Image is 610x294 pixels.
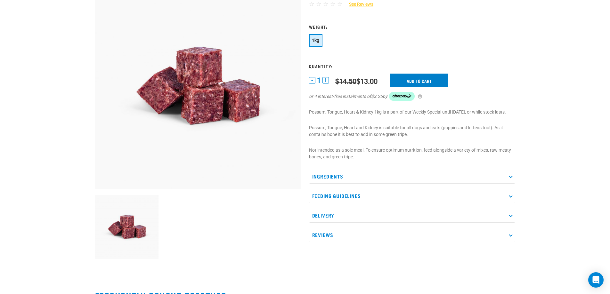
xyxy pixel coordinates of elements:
div: or 4 interest-free instalments of by [309,92,515,101]
p: Delivery [309,208,515,223]
img: Possum Tongue Heart Kidney 1682 [95,195,159,259]
p: Reviews [309,228,515,242]
p: Feeding Guidelines [309,189,515,203]
p: Not intended as a sole meal. To ensure optimum nutrition, feed alongside a variety of mixes, raw ... [309,147,515,160]
span: $3.25 [371,93,383,100]
div: Open Intercom Messenger [588,272,604,288]
span: ☆ [316,0,321,8]
span: ☆ [309,0,314,8]
h3: Quantity: [309,64,515,68]
span: ☆ [337,0,343,8]
span: 1kg [312,38,320,43]
strike: $14.50 [335,79,356,83]
div: $13.00 [335,77,378,85]
p: Possum, Tongue, Heart and Kidney is suitable for all dogs and cats (puppies and kittens too!). As... [309,124,515,138]
input: Add to cart [390,74,448,87]
button: + [322,77,329,83]
span: 1 [317,77,321,84]
span: ☆ [323,0,329,8]
p: Ingredients [309,169,515,184]
a: See Reviews [343,1,373,8]
img: Afterpay [389,92,415,101]
button: - [309,77,315,83]
p: Possum, Tongue, Heart & Kidney 1kg is a part of our Weekly Special until [DATE], or while stock l... [309,109,515,115]
span: ☆ [330,0,336,8]
button: 1kg [309,34,322,47]
h3: Weight: [309,24,515,29]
